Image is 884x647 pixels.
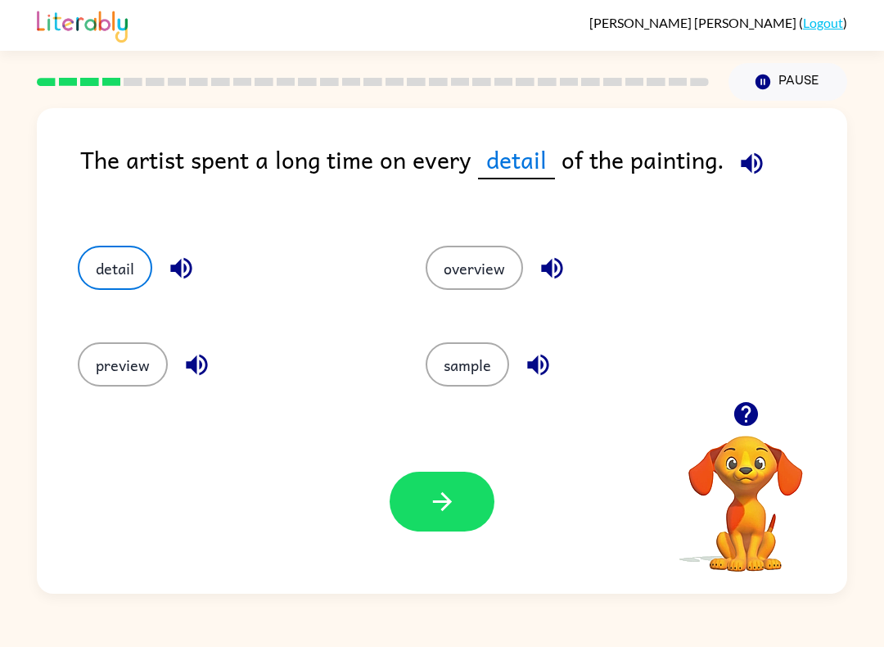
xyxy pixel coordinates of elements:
[78,342,168,387] button: preview
[426,342,509,387] button: sample
[426,246,523,290] button: overview
[589,15,847,30] div: ( )
[728,63,847,101] button: Pause
[37,7,128,43] img: Literably
[80,141,847,213] div: The artist spent a long time on every of the painting.
[78,246,152,290] button: detail
[803,15,843,30] a: Logout
[589,15,799,30] span: [PERSON_NAME] [PERSON_NAME]
[478,141,555,179] span: detail
[664,410,828,574] video: Your browser must support playing .mp4 files to use Literably. Please try using another browser.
